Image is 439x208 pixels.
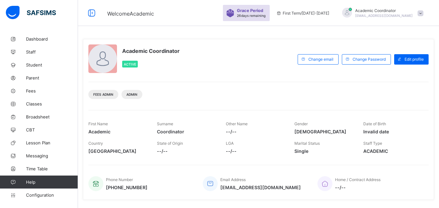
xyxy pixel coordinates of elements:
span: Surname [157,121,173,126]
span: Grace Period [237,8,263,13]
span: Marital Status [294,141,320,146]
span: State of Origin [157,141,183,146]
span: First Name [88,121,108,126]
span: session/term information [276,11,329,16]
span: [EMAIL_ADDRESS][DOMAIN_NAME] [355,14,413,18]
span: Configuration [26,192,78,198]
span: Fees Admin [93,92,113,96]
span: Phone Number [106,177,133,182]
span: Gender [294,121,308,126]
span: Staff [26,49,78,55]
span: Lesson Plan [26,140,78,145]
span: Academic [88,129,147,134]
span: --/-- [226,148,285,154]
span: Date of Birth [363,121,386,126]
span: ACADEMIC [363,148,422,154]
span: Email Address [220,177,246,182]
span: Active [124,62,136,66]
span: Change email [308,57,333,62]
span: Home / Contract Address [335,177,381,182]
span: Parent [26,75,78,80]
span: Admin [126,92,137,96]
span: Student [26,62,78,67]
span: 26 days remaining [237,14,265,18]
span: CBT [26,127,78,132]
span: Fees [26,88,78,93]
span: Welcome Academic [107,10,154,17]
span: [DEMOGRAPHIC_DATA] [294,129,353,134]
span: [PHONE_NUMBER] [106,185,148,190]
span: Time Table [26,166,78,171]
span: Single [294,148,353,154]
img: safsims [6,6,56,19]
span: [GEOGRAPHIC_DATA] [88,148,147,154]
span: Invalid date [363,129,422,134]
span: LGA [226,141,234,146]
span: Country [88,141,103,146]
span: Other Name [226,121,248,126]
div: AcademicCoordinator [336,8,427,18]
span: Classes [26,101,78,106]
span: Broadsheet [26,114,78,119]
span: --/-- [157,148,216,154]
span: Academic Coordinator [355,8,413,13]
span: --/-- [226,129,285,134]
span: Change Password [353,57,386,62]
img: sticker-purple.71386a28dfed39d6af7621340158ba97.svg [226,9,234,17]
span: --/-- [335,185,381,190]
span: [EMAIL_ADDRESS][DOMAIN_NAME] [220,185,301,190]
span: Edit profile [405,57,424,62]
span: Coordinator [157,129,216,134]
span: Help [26,179,78,185]
span: Messaging [26,153,78,158]
span: Dashboard [26,36,78,42]
span: Academic Coordinator [122,48,180,54]
span: Staff Type [363,141,382,146]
